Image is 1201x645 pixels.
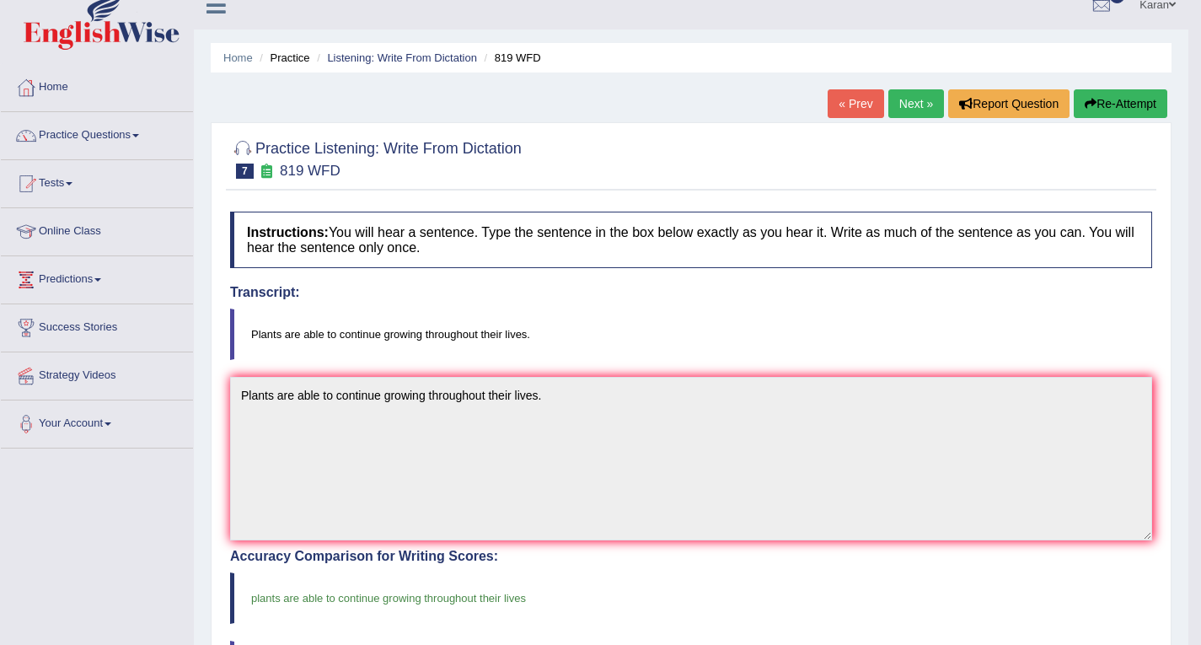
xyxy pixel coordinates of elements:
[236,164,254,179] span: 7
[230,549,1152,564] h4: Accuracy Comparison for Writing Scores:
[247,225,329,239] b: Instructions:
[251,592,526,605] span: plants are able to continue growing throughout their lives
[948,89,1070,118] button: Report Question
[230,285,1152,300] h4: Transcript:
[480,50,541,66] li: 819 WFD
[1,352,193,395] a: Strategy Videos
[230,137,522,179] h2: Practice Listening: Write From Dictation
[1,400,193,443] a: Your Account
[223,51,253,64] a: Home
[255,50,309,66] li: Practice
[828,89,883,118] a: « Prev
[1,208,193,250] a: Online Class
[327,51,477,64] a: Listening: Write From Dictation
[1,256,193,298] a: Predictions
[230,212,1152,268] h4: You will hear a sentence. Type the sentence in the box below exactly as you hear it. Write as muc...
[230,309,1152,360] blockquote: Plants are able to continue growing throughout their lives.
[1,160,193,202] a: Tests
[258,164,276,180] small: Exam occurring question
[1,64,193,106] a: Home
[1,112,193,154] a: Practice Questions
[1074,89,1167,118] button: Re-Attempt
[888,89,944,118] a: Next »
[280,163,340,179] small: 819 WFD
[1,304,193,347] a: Success Stories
